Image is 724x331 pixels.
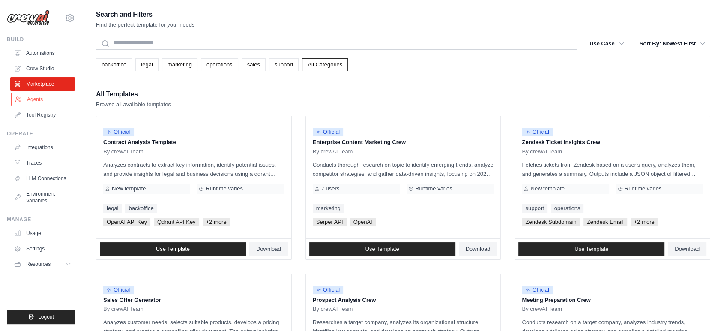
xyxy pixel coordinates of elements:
a: Use Template [518,242,664,256]
a: Agents [11,93,76,106]
span: Official [103,128,134,136]
span: Use Template [156,246,190,253]
a: Usage [10,226,75,240]
a: LLM Connections [10,172,75,185]
p: Fetches tickets from Zendesk based on a user's query, analyzes them, and generates a summary. Out... [522,160,703,178]
p: Contract Analysis Template [103,138,284,147]
a: Integrations [10,141,75,154]
a: All Categories [302,58,348,71]
p: Sales Offer Generator [103,296,284,304]
span: Official [522,286,553,294]
span: Runtime varies [415,185,452,192]
span: New template [530,185,564,192]
span: Official [522,128,553,136]
span: 7 users [321,185,340,192]
a: Tool Registry [10,108,75,122]
a: marketing [313,204,344,213]
a: Marketplace [10,77,75,91]
span: Official [313,286,344,294]
a: Settings [10,242,75,256]
p: Prospect Analysis Crew [313,296,494,304]
img: Logo [7,10,50,26]
span: Download [466,246,491,253]
p: Browse all available templates [96,100,171,109]
a: support [522,204,547,213]
a: Crew Studio [10,62,75,75]
span: Download [675,246,700,253]
button: Resources [10,257,75,271]
a: Download [249,242,288,256]
span: By crewAI Team [103,306,144,313]
span: Qdrant API Key [154,218,199,226]
span: Official [313,128,344,136]
a: marketing [162,58,197,71]
span: OpenAI [350,218,376,226]
a: support [269,58,299,71]
span: New template [112,185,146,192]
span: Use Template [365,246,399,253]
div: Build [7,36,75,43]
h2: All Templates [96,88,171,100]
span: Official [103,286,134,294]
span: Zendesk Email [583,218,627,226]
span: Use Template [574,246,608,253]
span: By crewAI Team [522,306,562,313]
p: Meeting Preparation Crew [522,296,703,304]
span: By crewAI Team [103,148,144,155]
span: By crewAI Team [522,148,562,155]
span: By crewAI Team [313,306,353,313]
p: Zendesk Ticket Insights Crew [522,138,703,147]
button: Logout [7,310,75,324]
p: Analyzes contracts to extract key information, identify potential issues, and provide insights fo... [103,160,284,178]
p: Conducts thorough research on topic to identify emerging trends, analyze competitor strategies, a... [313,160,494,178]
span: By crewAI Team [313,148,353,155]
span: Logout [38,313,54,320]
button: Use Case [584,36,629,51]
a: Automations [10,46,75,60]
a: operations [201,58,238,71]
span: Serper API [313,218,347,226]
span: Runtime varies [206,185,243,192]
p: Find the perfect template for your needs [96,21,195,29]
a: Download [668,242,706,256]
p: Enterprise Content Marketing Crew [313,138,494,147]
a: backoffice [96,58,132,71]
span: +2 more [203,218,230,226]
span: OpenAI API Key [103,218,150,226]
span: Download [256,246,281,253]
a: Environment Variables [10,187,75,208]
a: legal [103,204,122,213]
a: sales [242,58,266,71]
span: Zendesk Subdomain [522,218,580,226]
a: Traces [10,156,75,170]
span: Runtime varies [625,185,662,192]
span: +2 more [631,218,658,226]
span: Resources [26,261,51,268]
a: backoffice [125,204,157,213]
div: Operate [7,130,75,137]
a: legal [135,58,158,71]
a: Use Template [100,242,246,256]
div: Manage [7,216,75,223]
a: Use Template [309,242,455,256]
a: operations [551,204,584,213]
a: Download [459,242,497,256]
button: Sort By: Newest First [634,36,710,51]
h2: Search and Filters [96,9,195,21]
